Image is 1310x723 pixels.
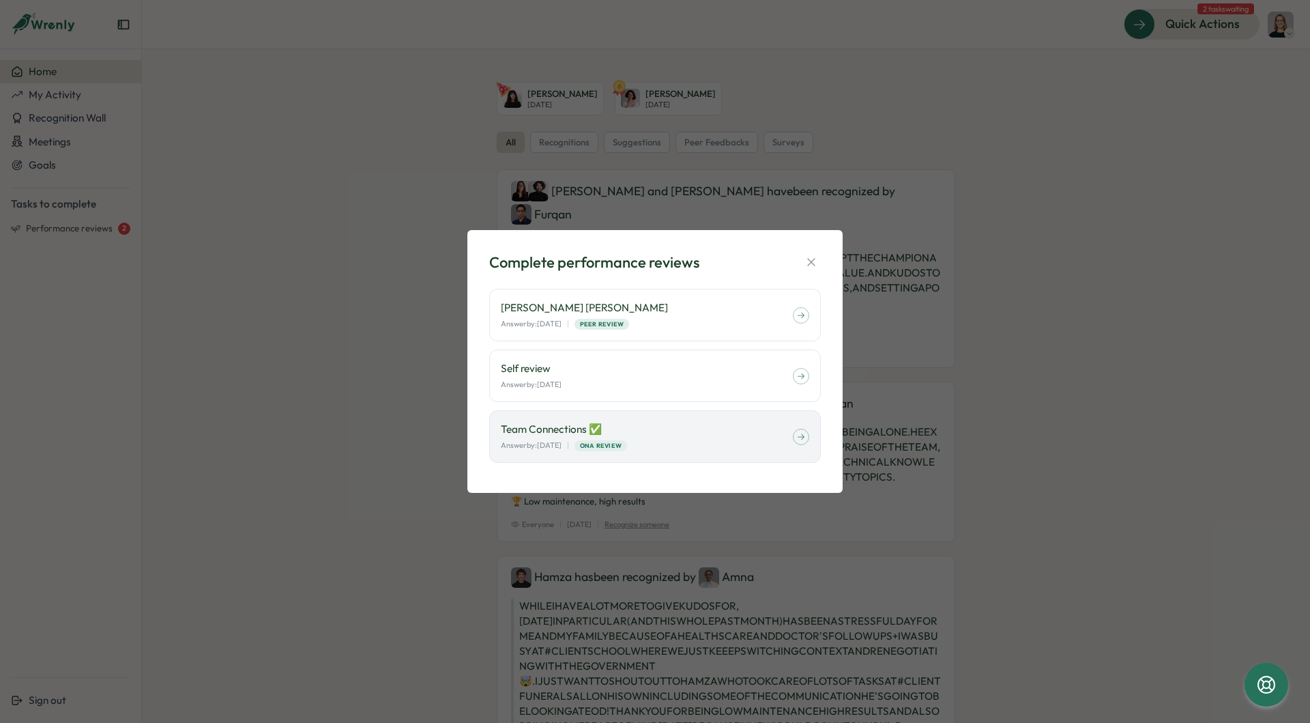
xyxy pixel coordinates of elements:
[580,441,622,451] span: ONA Review
[580,320,624,329] span: Peer Review
[489,350,821,402] a: Self review Answerby:[DATE]
[567,318,569,330] p: |
[501,300,793,315] p: [PERSON_NAME] [PERSON_NAME]
[489,289,821,341] a: [PERSON_NAME] [PERSON_NAME] Answerby:[DATE]|Peer Review
[489,410,821,463] a: Team Connections ✅Answerby:[DATE]|ONA Review
[489,252,699,273] div: Complete performance reviews
[501,422,793,437] p: Team Connections ✅
[501,379,562,391] p: Answer by: [DATE]
[501,361,793,376] p: Self review
[501,440,562,451] p: Answer by: [DATE]
[567,440,569,451] p: |
[501,318,562,330] p: Answer by: [DATE]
